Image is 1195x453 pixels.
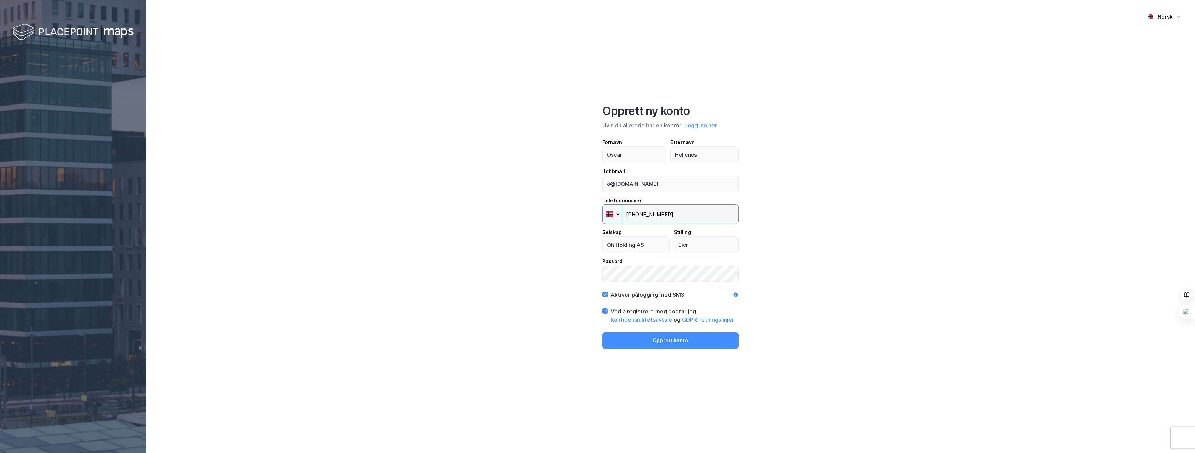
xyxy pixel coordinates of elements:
[12,22,134,43] img: logo-white.f07954bde2210d2a523dddb988cd2aa7.svg
[603,205,622,224] div: Norway: + 47
[611,307,739,324] div: Ved å registrere meg godtar jeg og
[682,121,719,130] button: Logg inn her
[602,138,666,146] div: Fornavn
[602,257,739,266] div: Passord
[611,291,684,299] div: Aktiver pålogging med SMS
[602,204,739,224] input: Telefonnummer
[602,104,739,118] div: Opprett ny konto
[1160,420,1195,453] div: Kontrollprogram for chat
[670,138,739,146] div: Etternavn
[1157,12,1173,21] div: Norsk
[602,196,739,205] div: Telefonnummer
[602,332,739,349] button: Opprett konto
[602,121,739,130] div: Hvis du allerede har en konto:
[674,228,739,236] div: Stilling
[602,228,670,236] div: Selskap
[602,167,739,176] div: Jobbmail
[1160,420,1195,453] iframe: Chat Widget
